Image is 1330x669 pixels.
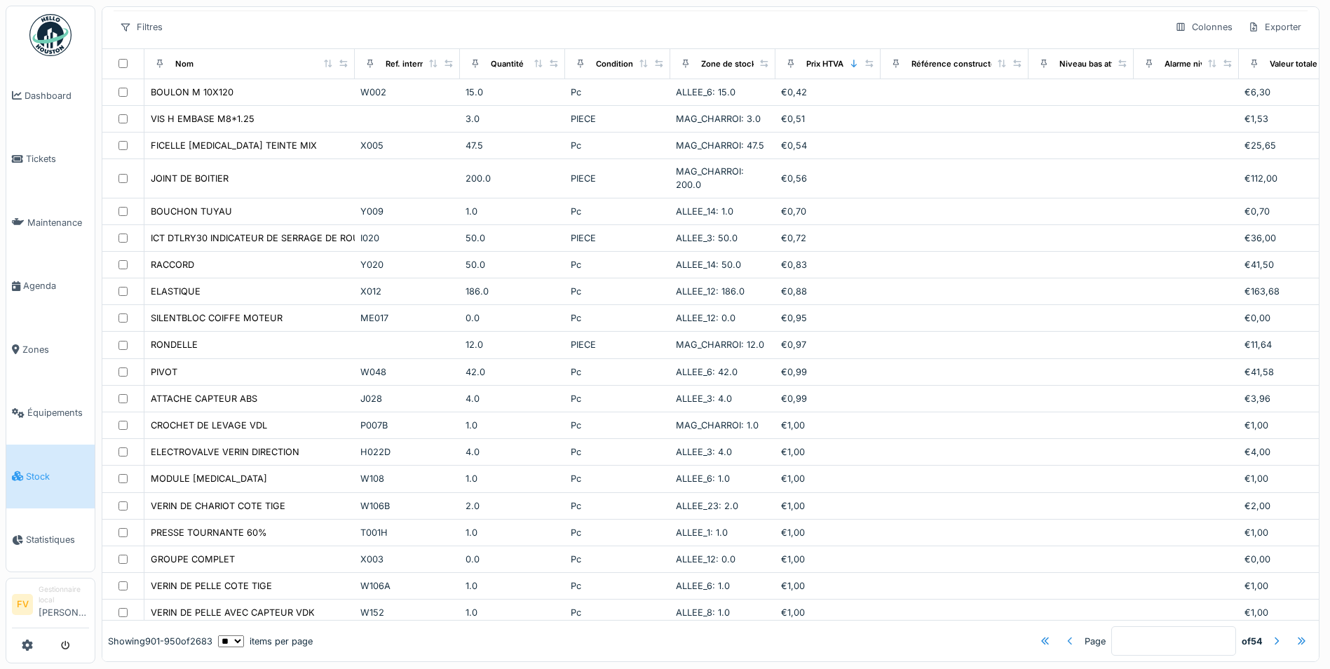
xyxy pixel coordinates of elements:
div: 50.0 [466,258,559,271]
div: 1.0 [466,205,559,218]
span: ALLEE_12: 0.0 [676,313,735,323]
div: PIECE [571,112,665,126]
a: FV Gestionnaire local[PERSON_NAME] [12,584,89,628]
div: PIECE [571,338,665,351]
div: Pc [571,553,665,566]
div: €0,99 [781,392,875,405]
a: Stock [6,445,95,508]
span: ALLEE_3: 4.0 [676,447,732,457]
div: 4.0 [466,392,559,405]
a: Dashboard [6,64,95,128]
div: I020 [360,231,454,245]
span: Zones [22,343,89,356]
div: Pc [571,392,665,405]
div: Pc [571,86,665,99]
div: Zone de stockage [701,58,770,70]
a: Maintenance [6,191,95,255]
div: Y009 [360,205,454,218]
div: €0,70 [781,205,875,218]
div: BOUCHON TUYAU [151,205,232,218]
div: Prix HTVA [806,58,843,70]
div: 1.0 [466,419,559,432]
span: MAG_CHARROI: 12.0 [676,339,764,350]
div: 0.0 [466,311,559,325]
div: CROCHET DE LEVAGE VDL [151,419,267,432]
div: X012 [360,285,454,298]
div: PRESSE TOURNANTE 60% [151,526,267,539]
div: 50.0 [466,231,559,245]
div: 2.0 [466,499,559,513]
span: MAG_CHARROI: 1.0 [676,420,759,431]
div: ELECTROVALVE VERIN DIRECTION [151,445,299,459]
div: Colonnes [1169,17,1239,37]
div: J028 [360,392,454,405]
div: €1,00 [781,472,875,485]
div: items per page [218,634,313,647]
div: 0.0 [466,553,559,566]
span: ALLEE_6: 15.0 [676,87,735,97]
div: W108 [360,472,454,485]
span: ALLEE_1: 1.0 [676,527,728,538]
div: 1.0 [466,579,559,593]
div: ICT DTLRY30 INDICATEUR DE SERRAGE DE ROUE 30MM [151,231,396,245]
span: ALLEE_14: 1.0 [676,206,733,217]
a: Tickets [6,128,95,191]
div: W106A [360,579,454,593]
div: Ref. interne [386,58,430,70]
div: SILENTBLOC COIFFE MOTEUR [151,311,283,325]
div: €0,54 [781,139,875,152]
div: T001H [360,526,454,539]
li: [PERSON_NAME] [39,584,89,625]
div: Référence constructeur [911,58,1003,70]
span: ALLEE_14: 50.0 [676,259,741,270]
div: €0,88 [781,285,875,298]
span: ALLEE_8: 1.0 [676,607,730,618]
div: Pc [571,499,665,513]
div: PIVOT [151,365,177,379]
div: ELASTIQUE [151,285,201,298]
div: Pc [571,472,665,485]
div: €1,00 [781,606,875,619]
span: Tickets [26,152,89,165]
div: W106B [360,499,454,513]
span: MAG_CHARROI: 3.0 [676,114,761,124]
span: Maintenance [27,216,89,229]
strong: of 54 [1242,634,1263,647]
span: Stock [26,470,89,483]
div: Gestionnaire local [39,584,89,606]
div: Niveau bas atteint ? [1059,58,1135,70]
div: P007B [360,419,454,432]
div: 1.0 [466,526,559,539]
div: GROUPE COMPLET [151,553,235,566]
div: Alarme niveau bas [1165,58,1235,70]
div: €0,83 [781,258,875,271]
div: VERIN DE PELLE AVEC CAPTEUR VDK [151,606,315,619]
span: ALLEE_6: 1.0 [676,473,730,484]
div: €0,51 [781,112,875,126]
div: Pc [571,419,665,432]
div: X003 [360,553,454,566]
div: 42.0 [466,365,559,379]
div: 1.0 [466,472,559,485]
div: Nom [175,58,194,70]
div: Pc [571,258,665,271]
span: Dashboard [25,89,89,102]
span: MAG_CHARROI: 200.0 [676,166,744,190]
div: 15.0 [466,86,559,99]
div: Pc [571,606,665,619]
div: Showing 901 - 950 of 2683 [108,634,212,647]
div: Valeur totale [1270,58,1317,70]
div: Pc [571,205,665,218]
span: ALLEE_6: 1.0 [676,581,730,591]
div: Filtres [114,17,169,37]
a: Zones [6,318,95,381]
div: €1,00 [781,553,875,566]
div: 186.0 [466,285,559,298]
div: €1,00 [781,579,875,593]
span: MAG_CHARROI: 47.5 [676,140,764,151]
div: Page [1085,634,1106,647]
div: RONDELLE [151,338,198,351]
div: €1,00 [781,499,875,513]
div: W048 [360,365,454,379]
div: PIECE [571,231,665,245]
